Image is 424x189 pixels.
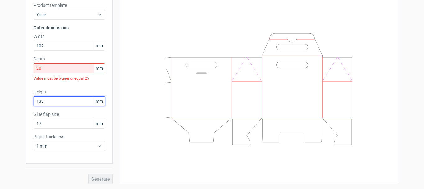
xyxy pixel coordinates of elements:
[94,41,105,50] span: mm
[34,134,105,140] label: Paper thickness
[94,119,105,128] span: mm
[34,73,105,84] div: Value must be bigger or equal 25
[34,111,105,117] label: Glue flap size
[36,143,97,149] span: 1 mm
[94,97,105,106] span: mm
[34,56,105,62] label: Depth
[34,2,105,8] label: Product template
[36,12,97,18] span: Yope
[34,25,105,31] h3: Outer dimensions
[34,33,105,40] label: Width
[94,64,105,73] span: mm
[34,89,105,95] label: Height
